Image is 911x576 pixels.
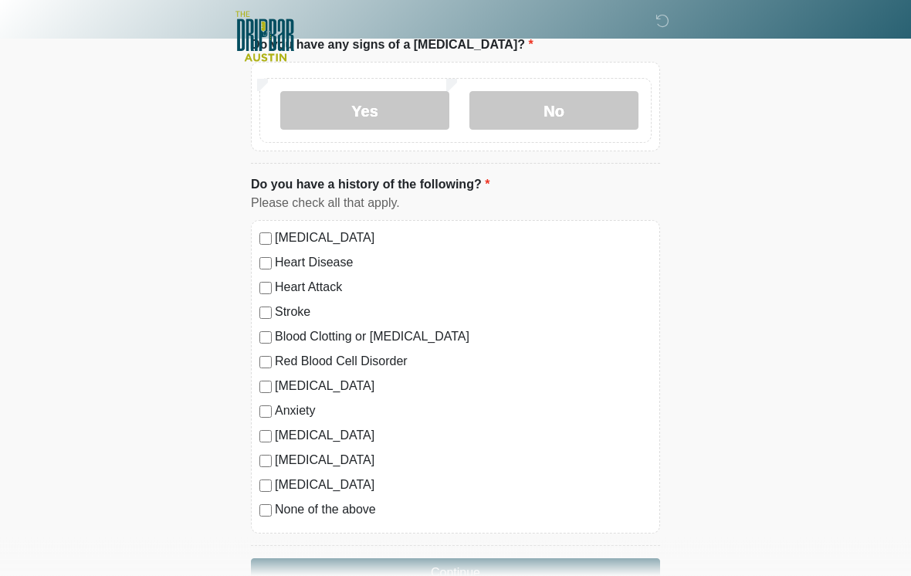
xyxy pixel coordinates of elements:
[259,480,272,493] input: [MEDICAL_DATA]
[259,431,272,443] input: [MEDICAL_DATA]
[235,12,294,62] img: The DRIPBaR - Austin The Domain Logo
[275,427,652,446] label: [MEDICAL_DATA]
[259,332,272,344] input: Blood Clotting or [MEDICAL_DATA]
[275,378,652,396] label: [MEDICAL_DATA]
[275,279,652,297] label: Heart Attack
[259,381,272,394] input: [MEDICAL_DATA]
[275,476,652,495] label: [MEDICAL_DATA]
[275,303,652,322] label: Stroke
[259,283,272,295] input: Heart Attack
[275,501,652,520] label: None of the above
[275,328,652,347] label: Blood Clotting or [MEDICAL_DATA]
[259,357,272,369] input: Red Blood Cell Disorder
[275,353,652,371] label: Red Blood Cell Disorder
[251,195,660,213] div: Please check all that apply.
[259,307,272,320] input: Stroke
[275,452,652,470] label: [MEDICAL_DATA]
[275,402,652,421] label: Anxiety
[275,254,652,273] label: Heart Disease
[259,456,272,468] input: [MEDICAL_DATA]
[251,176,489,195] label: Do you have a history of the following?
[259,258,272,270] input: Heart Disease
[275,229,652,248] label: [MEDICAL_DATA]
[259,505,272,517] input: None of the above
[280,92,449,130] label: Yes
[469,92,638,130] label: No
[259,406,272,418] input: Anxiety
[259,233,272,246] input: [MEDICAL_DATA]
